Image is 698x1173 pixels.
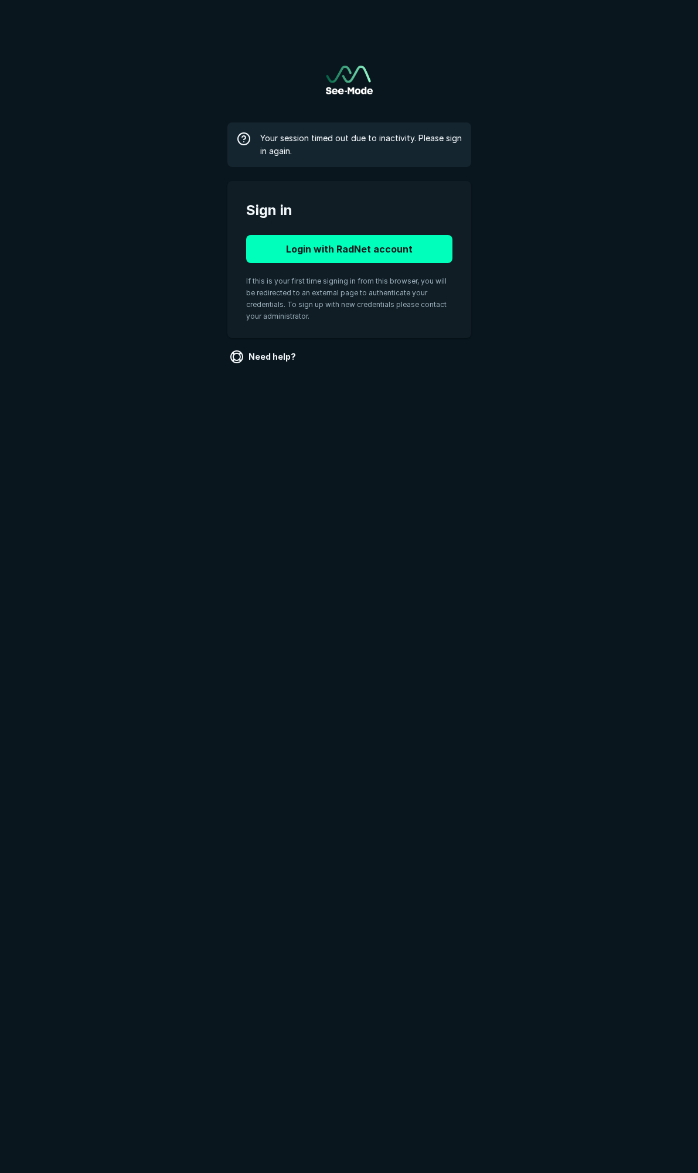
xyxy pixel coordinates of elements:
[260,132,462,158] span: Your session timed out due to inactivity. Please sign in again.
[326,66,373,94] img: See-Mode Logo
[227,347,301,366] a: Need help?
[326,66,373,94] a: Go to sign in
[246,235,452,263] button: Login with RadNet account
[246,200,452,221] span: Sign in
[246,277,447,320] span: If this is your first time signing in from this browser, you will be redirected to an external pa...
